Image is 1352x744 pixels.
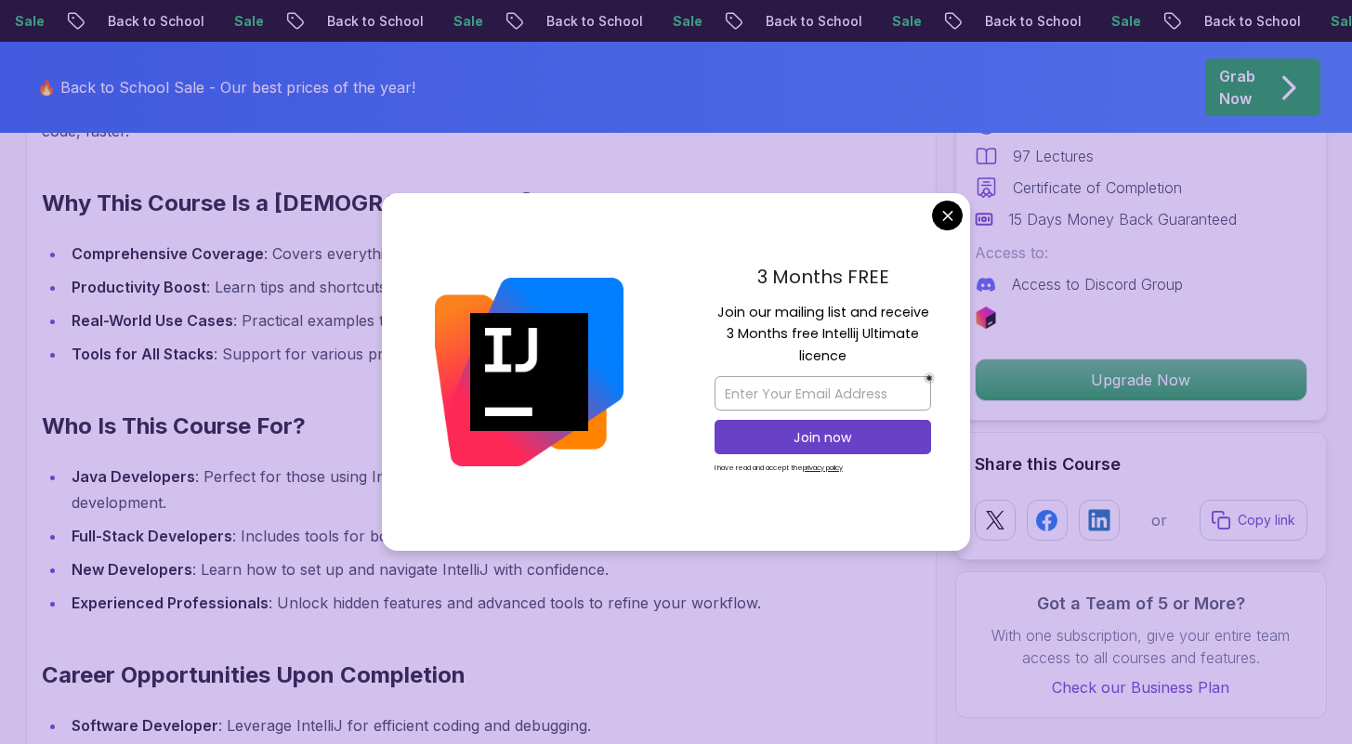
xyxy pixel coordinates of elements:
[72,244,264,263] strong: Comprehensive Coverage
[1091,12,1150,31] p: Sale
[1008,208,1237,230] p: 15 Days Money Back Guaranteed
[66,307,833,333] li: : Practical examples to apply your skills in day-to-day development scenarios.
[72,527,232,545] strong: Full-Stack Developers
[307,12,433,31] p: Back to School
[42,411,833,441] h2: Who Is This Course For?
[975,624,1307,669] p: With one subscription, give your entire team access to all courses and features.
[42,189,833,218] h2: Why This Course Is a [DEMOGRAPHIC_DATA]
[37,76,415,98] p: 🔥 Back to School Sale - Our best prices of the year!
[87,12,214,31] p: Back to School
[526,12,652,31] p: Back to School
[1184,12,1310,31] p: Back to School
[975,451,1307,477] h2: Share this Course
[1219,65,1255,110] p: Grab Now
[1012,273,1183,295] p: Access to Discord Group
[72,311,233,330] strong: Real-World Use Cases
[42,660,833,690] h2: Career Opportunities Upon Completion
[1013,176,1182,199] p: Certificate of Completion
[66,274,833,300] li: : Learn tips and shortcuts to significantly reduce your development time.
[652,12,712,31] p: Sale
[1200,500,1307,541] button: Copy link
[872,12,931,31] p: Sale
[1151,509,1167,531] p: or
[72,345,214,363] strong: Tools for All Stacks
[66,590,833,616] li: : Unlock hidden features and advanced tools to refine your workflow.
[975,241,1307,264] p: Access to:
[72,716,218,735] strong: Software Developer
[433,12,492,31] p: Sale
[975,307,997,329] img: jetbrains logo
[975,676,1307,698] a: Check our Business Plan
[975,591,1307,617] h3: Got a Team of 5 or More?
[1238,511,1295,529] p: Copy link
[976,359,1306,400] p: Upgrade Now
[72,467,195,486] strong: Java Developers
[66,341,833,367] li: : Support for various programming languages, frameworks, and DevOps tools.
[965,12,1091,31] p: Back to School
[66,463,833,516] li: : Perfect for those using IntelliJ IDEA as their primary IDE for Java and Kotlin development.
[1013,145,1094,167] p: 97 Lectures
[66,712,833,738] li: : Leverage IntelliJ for efficient coding and debugging.
[214,12,273,31] p: Sale
[72,560,192,579] strong: New Developers
[66,523,833,549] li: : Includes tools for both backend and frontend development.
[72,594,269,612] strong: Experienced Professionals
[975,359,1307,401] button: Upgrade Now
[66,556,833,582] li: : Learn how to set up and navigate IntelliJ with confidence.
[72,278,206,296] strong: Productivity Boost
[745,12,872,31] p: Back to School
[66,241,833,267] li: : Covers everything from basic setup to advanced features for professionals.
